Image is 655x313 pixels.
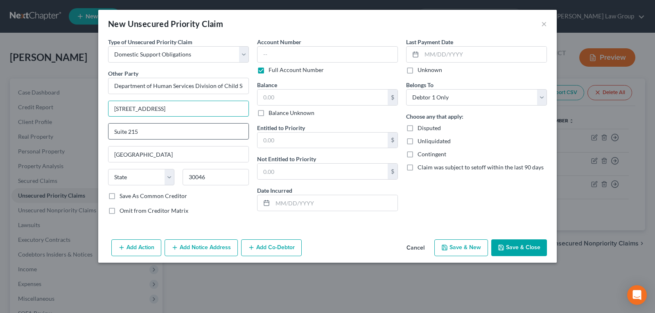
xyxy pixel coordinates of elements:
[108,38,192,45] span: Type of Unsecured Priority Claim
[108,70,138,77] span: Other Party
[108,101,248,117] input: Enter address...
[257,124,305,132] label: Entitled to Priority
[418,137,451,144] span: Unliquidated
[257,133,388,148] input: 0.00
[269,109,314,117] label: Balance Unknown
[418,124,441,131] span: Disputed
[400,240,431,257] button: Cancel
[388,90,398,105] div: $
[273,195,398,211] input: MM/DD/YYYY
[257,186,292,195] label: Date Incurred
[406,81,434,88] span: Belongs To
[491,239,547,257] button: Save & Close
[108,18,223,29] div: New Unsecured Priority Claim
[418,66,442,74] label: Unknown
[257,81,277,89] label: Balance
[165,239,238,257] button: Add Notice Address
[257,46,398,63] input: --
[434,239,488,257] button: Save & New
[541,19,547,29] button: ×
[269,66,324,74] label: Full Account Number
[422,47,547,62] input: MM/DD/YYYY
[406,112,463,121] label: Choose any that apply:
[108,124,248,139] input: Apt, Suite, etc...
[418,164,544,171] span: Claim was subject to setoff within the last 90 days
[627,285,647,305] div: Open Intercom Messenger
[388,164,398,179] div: $
[120,207,188,214] span: Omit from Creditor Matrix
[406,38,453,46] label: Last Payment Date
[418,151,446,158] span: Contingent
[183,169,249,185] input: Enter zip...
[108,146,248,162] input: Enter city...
[241,239,302,257] button: Add Co-Debtor
[108,78,249,94] input: Search creditor by name...
[257,164,388,179] input: 0.00
[111,239,161,257] button: Add Action
[120,192,187,200] label: Save As Common Creditor
[388,133,398,148] div: $
[257,90,388,105] input: 0.00
[257,38,301,46] label: Account Number
[257,155,316,163] label: Not Entitled to Priority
